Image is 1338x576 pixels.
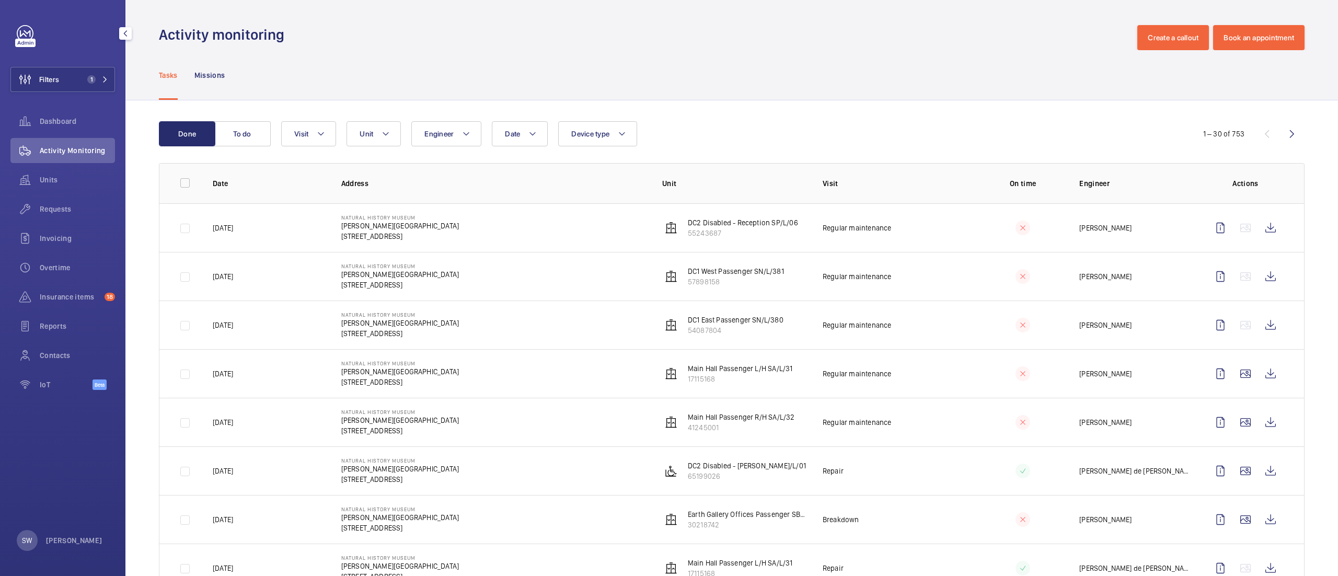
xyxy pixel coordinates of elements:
[341,555,459,561] p: Natural History Museum
[341,214,459,221] p: Natural History Museum
[823,223,891,233] p: Regular maintenance
[823,563,844,573] p: Repair
[665,222,677,234] img: elevator.svg
[341,409,459,415] p: Natural History Museum
[571,130,609,138] span: Device type
[823,417,891,428] p: Regular maintenance
[665,367,677,380] img: elevator.svg
[40,175,115,185] span: Units
[105,293,115,301] span: 18
[1079,466,1191,476] p: [PERSON_NAME] de [PERSON_NAME]
[341,269,459,280] p: [PERSON_NAME][GEOGRAPHIC_DATA]
[1137,25,1209,50] button: Create a callout
[281,121,336,146] button: Visit
[39,74,59,85] span: Filters
[665,270,677,283] img: elevator.svg
[823,466,844,476] p: Repair
[424,130,454,138] span: Engineer
[159,121,215,146] button: Done
[665,465,677,477] img: platform_lift.svg
[214,121,271,146] button: To do
[213,320,233,330] p: [DATE]
[688,228,798,238] p: 55243687
[688,520,806,530] p: 30218742
[505,130,520,138] span: Date
[40,233,115,244] span: Invoicing
[341,360,459,366] p: Natural History Museum
[823,271,891,282] p: Regular maintenance
[194,70,225,80] p: Missions
[341,377,459,387] p: [STREET_ADDRESS]
[688,266,784,277] p: DC1 West Passenger SN/L/381
[40,321,115,331] span: Reports
[46,535,102,546] p: [PERSON_NAME]
[665,562,677,574] img: elevator.svg
[347,121,401,146] button: Unit
[983,178,1063,189] p: On time
[341,178,645,189] p: Address
[294,130,308,138] span: Visit
[1079,563,1191,573] p: [PERSON_NAME] de [PERSON_NAME]
[87,75,96,84] span: 1
[688,460,806,471] p: DC2 Disabled - [PERSON_NAME]/L/01
[341,221,459,231] p: [PERSON_NAME][GEOGRAPHIC_DATA]
[341,561,459,571] p: [PERSON_NAME][GEOGRAPHIC_DATA]
[1208,178,1283,189] p: Actions
[40,204,115,214] span: Requests
[213,271,233,282] p: [DATE]
[823,178,966,189] p: Visit
[688,471,806,481] p: 65199026
[1079,417,1132,428] p: [PERSON_NAME]
[688,374,793,384] p: 17115168
[665,513,677,526] img: elevator.svg
[213,466,233,476] p: [DATE]
[40,116,115,126] span: Dashboard
[823,514,859,525] p: Breakdown
[688,325,783,336] p: 54087804
[341,280,459,290] p: [STREET_ADDRESS]
[665,416,677,429] img: elevator.svg
[159,25,291,44] h1: Activity monitoring
[411,121,481,146] button: Engineer
[688,363,793,374] p: Main Hall Passenger L/H SA/L/31
[10,67,115,92] button: Filters1
[341,263,459,269] p: Natural History Museum
[341,328,459,339] p: [STREET_ADDRESS]
[688,277,784,287] p: 57898158
[688,217,798,228] p: DC2 Disabled - Reception SP/L/06
[22,535,32,546] p: SW
[823,368,891,379] p: Regular maintenance
[213,368,233,379] p: [DATE]
[688,558,793,568] p: Main Hall Passenger L/H SA/L/31
[341,425,459,436] p: [STREET_ADDRESS]
[1079,368,1132,379] p: [PERSON_NAME]
[159,70,178,80] p: Tasks
[40,262,115,273] span: Overtime
[341,318,459,328] p: [PERSON_NAME][GEOGRAPHIC_DATA]
[341,512,459,523] p: [PERSON_NAME][GEOGRAPHIC_DATA]
[360,130,373,138] span: Unit
[341,415,459,425] p: [PERSON_NAME][GEOGRAPHIC_DATA]
[213,417,233,428] p: [DATE]
[341,506,459,512] p: Natural History Museum
[40,292,100,302] span: Insurance items
[558,121,637,146] button: Device type
[1203,129,1244,139] div: 1 – 30 of 753
[341,474,459,485] p: [STREET_ADDRESS]
[213,223,233,233] p: [DATE]
[213,178,325,189] p: Date
[341,464,459,474] p: [PERSON_NAME][GEOGRAPHIC_DATA]
[93,379,107,390] span: Beta
[1213,25,1305,50] button: Book an appointment
[1079,223,1132,233] p: [PERSON_NAME]
[688,422,795,433] p: 41245001
[662,178,806,189] p: Unit
[213,514,233,525] p: [DATE]
[823,320,891,330] p: Regular maintenance
[665,319,677,331] img: elevator.svg
[341,457,459,464] p: Natural History Museum
[341,366,459,377] p: [PERSON_NAME][GEOGRAPHIC_DATA]
[341,523,459,533] p: [STREET_ADDRESS]
[492,121,548,146] button: Date
[341,231,459,241] p: [STREET_ADDRESS]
